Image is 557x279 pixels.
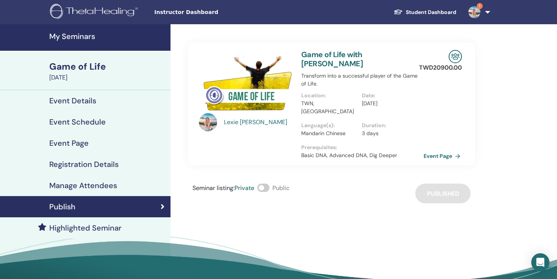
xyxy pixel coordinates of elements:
[49,139,89,148] h4: Event Page
[388,5,462,19] a: Student Dashboard
[419,63,462,72] p: TWD 20900.00
[468,6,480,18] img: default.jpg
[301,92,357,100] p: Location :
[362,92,418,100] p: Date :
[301,100,357,115] p: TWN, [GEOGRAPHIC_DATA]
[235,184,254,192] span: Private
[301,151,422,159] p: Basic DNA, Advanced DNA, Dig Deeper
[301,143,422,151] p: Prerequisites :
[49,32,166,41] h4: My Seminars
[362,100,418,108] p: [DATE]
[154,8,268,16] span: Instructor Dashboard
[362,129,418,137] p: 3 days
[49,160,119,169] h4: Registration Details
[49,223,122,232] h4: Highlighted Seminar
[224,118,294,127] a: Lexie [PERSON_NAME]
[49,202,75,211] h4: Publish
[424,150,463,162] a: Event Page
[49,96,96,105] h4: Event Details
[50,4,141,21] img: logo.png
[394,9,403,15] img: graduation-cap-white.svg
[272,184,289,192] span: Public
[199,113,217,131] img: default.jpg
[477,3,483,9] span: 1
[49,73,166,82] div: [DATE]
[362,122,418,129] p: Duration :
[301,72,422,88] p: Transform into a successful player of the Game of Life.
[45,60,171,82] a: Game of Life[DATE]
[192,184,235,192] span: Seminar listing :
[49,117,106,126] h4: Event Schedule
[301,129,357,137] p: Mandarin Chinese
[301,50,363,69] a: Game of Life with [PERSON_NAME]
[49,181,117,190] h4: Manage Attendees
[199,50,292,115] img: Game of Life
[301,122,357,129] p: Language(s) :
[49,60,166,73] div: Game of Life
[531,253,549,271] div: Open Intercom Messenger
[449,50,462,63] img: In-Person Seminar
